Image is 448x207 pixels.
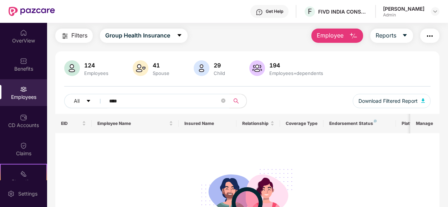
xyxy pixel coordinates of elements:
[86,99,91,104] span: caret-down
[410,114,439,133] th: Manage
[358,97,418,105] span: Download Filtered Report
[64,60,80,76] img: svg+xml;base64,PHN2ZyB4bWxucz0iaHR0cDovL3d3dy53My5vcmcvMjAwMC9zdmciIHhtbG5zOnhsaW5rPSJodHRwOi8vd3...
[229,98,243,104] span: search
[105,31,170,40] span: Group Health Insurance
[268,62,325,69] div: 194
[100,29,188,43] button: Group Health Insurancecaret-down
[1,178,46,185] div: Stepathon
[221,98,225,105] span: close-circle
[421,99,425,103] img: svg+xml;base64,PHN2ZyB4bWxucz0iaHR0cDovL3d3dy53My5vcmcvMjAwMC9zdmciIHhtbG5zOnhsaW5rPSJodHRwOi8vd3...
[318,8,368,15] div: FIVD INDIA CONSULTING PRIVATE LIMITED
[236,114,280,133] th: Relationship
[402,121,441,126] div: Platform Status
[133,60,148,76] img: svg+xml;base64,PHN2ZyB4bWxucz0iaHR0cDovL3d3dy53My5vcmcvMjAwMC9zdmciIHhtbG5zOnhsaW5rPSJodHRwOi8vd3...
[92,114,179,133] th: Employee Name
[212,70,226,76] div: Child
[151,70,171,76] div: Spouse
[179,114,237,133] th: Insured Name
[374,120,377,122] img: svg+xml;base64,PHN2ZyB4bWxucz0iaHR0cDovL3d3dy53My5vcmcvMjAwMC9zdmciIHdpZHRoPSI4IiBoZWlnaHQ9IjgiIH...
[311,29,363,43] button: Employee
[194,60,209,76] img: svg+xml;base64,PHN2ZyB4bWxucz0iaHR0cDovL3d3dy53My5vcmcvMjAwMC9zdmciIHhtbG5zOnhsaW5rPSJodHRwOi8vd3...
[329,121,390,126] div: Endorsement Status
[71,31,87,40] span: Filters
[229,94,247,108] button: search
[432,9,438,14] img: svg+xml;base64,PHN2ZyBpZD0iRHJvcGRvd24tMzJ4MzIiIHhtbG5zPSJodHRwOi8vd3d3LnczLm9yZy8yMDAwL3N2ZyIgd2...
[55,114,92,133] th: EID
[212,62,226,69] div: 29
[16,190,40,197] div: Settings
[249,60,265,76] img: svg+xml;base64,PHN2ZyB4bWxucz0iaHR0cDovL3d3dy53My5vcmcvMjAwMC9zdmciIHhtbG5zOnhsaW5rPSJodHRwOi8vd3...
[20,86,27,93] img: svg+xml;base64,PHN2ZyBpZD0iRW1wbG95ZWVzIiB4bWxucz0iaHR0cDovL3d3dy53My5vcmcvMjAwMC9zdmciIHdpZHRoPS...
[20,114,27,121] img: svg+xml;base64,PHN2ZyBpZD0iQ0RfQWNjb3VudHMiIGRhdGEtbmFtZT0iQ0QgQWNjb3VudHMiIHhtbG5zPSJodHRwOi8vd3...
[20,57,27,65] img: svg+xml;base64,PHN2ZyBpZD0iQmVuZWZpdHMiIHhtbG5zPSJodHRwOi8vd3d3LnczLm9yZy8yMDAwL3N2ZyIgd2lkdGg9Ij...
[317,31,343,40] span: Employee
[74,97,80,105] span: All
[349,32,358,40] img: svg+xml;base64,PHN2ZyB4bWxucz0iaHR0cDovL3d3dy53My5vcmcvMjAwMC9zdmciIHhtbG5zOnhsaW5rPSJodHRwOi8vd3...
[383,5,424,12] div: [PERSON_NAME]
[64,94,108,108] button: Allcaret-down
[266,9,283,14] div: Get Help
[177,32,182,39] span: caret-down
[402,32,408,39] span: caret-down
[151,62,171,69] div: 41
[61,32,69,40] img: svg+xml;base64,PHN2ZyB4bWxucz0iaHR0cDovL3d3dy53My5vcmcvMjAwMC9zdmciIHdpZHRoPSIyNCIgaGVpZ2h0PSIyNC...
[353,94,431,108] button: Download Filtered Report
[55,29,93,43] button: Filters
[20,142,27,149] img: svg+xml;base64,PHN2ZyBpZD0iQ2xhaW0iIHhtbG5zPSJodHRwOi8vd3d3LnczLm9yZy8yMDAwL3N2ZyIgd2lkdGg9IjIwIi...
[221,99,225,103] span: close-circle
[20,29,27,36] img: svg+xml;base64,PHN2ZyBpZD0iSG9tZSIgeG1sbnM9Imh0dHA6Ly93d3cudzMub3JnLzIwMDAvc3ZnIiB3aWR0aD0iMjAiIG...
[83,70,110,76] div: Employees
[383,12,424,18] div: Admin
[61,121,81,126] span: EID
[7,190,15,197] img: svg+xml;base64,PHN2ZyBpZD0iU2V0dGluZy0yMHgyMCIgeG1sbnM9Imh0dHA6Ly93d3cudzMub3JnLzIwMDAvc3ZnIiB3aW...
[308,7,312,16] span: F
[426,32,434,40] img: svg+xml;base64,PHN2ZyB4bWxucz0iaHR0cDovL3d3dy53My5vcmcvMjAwMC9zdmciIHdpZHRoPSIyNCIgaGVpZ2h0PSIyNC...
[280,114,324,133] th: Coverage Type
[376,31,396,40] span: Reports
[97,121,168,126] span: Employee Name
[370,29,413,43] button: Reportscaret-down
[20,170,27,177] img: svg+xml;base64,PHN2ZyB4bWxucz0iaHR0cDovL3d3dy53My5vcmcvMjAwMC9zdmciIHdpZHRoPSIyMSIgaGVpZ2h0PSIyMC...
[83,62,110,69] div: 124
[268,70,325,76] div: Employees+dependents
[242,121,269,126] span: Relationship
[9,7,55,16] img: New Pazcare Logo
[256,9,263,16] img: svg+xml;base64,PHN2ZyBpZD0iSGVscC0zMngzMiIgeG1sbnM9Imh0dHA6Ly93d3cudzMub3JnLzIwMDAvc3ZnIiB3aWR0aD...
